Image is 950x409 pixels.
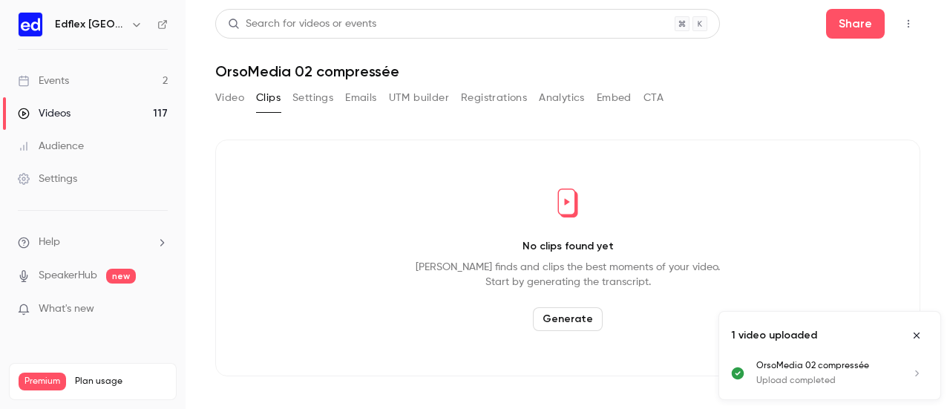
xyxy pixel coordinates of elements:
h6: Edflex [GEOGRAPHIC_DATA] [55,17,125,32]
button: CTA [643,86,664,110]
p: No clips found yet [522,239,614,254]
button: Clips [256,86,281,110]
a: OrsoMedia 02 compresséeUpload completed [756,359,928,387]
p: Upload completed [756,374,893,387]
p: [PERSON_NAME] finds and clips the best moments of your video. Start by generating the transcript. [416,260,720,289]
button: Share [826,9,885,39]
div: Videos [18,106,71,121]
button: Generate [533,307,603,331]
span: Help [39,235,60,250]
a: SpeakerHub [39,268,97,284]
div: Events [18,73,69,88]
button: UTM builder [389,86,449,110]
button: Emails [345,86,376,110]
li: help-dropdown-opener [18,235,168,250]
span: What's new [39,301,94,317]
div: Settings [18,171,77,186]
p: 1 video uploaded [731,328,817,343]
div: Audience [18,139,84,154]
button: Top Bar Actions [897,12,920,36]
h1: OrsoMedia 02 compressée [215,62,920,80]
button: Settings [292,86,333,110]
p: OrsoMedia 02 compressée [756,359,893,373]
span: Plan usage [75,376,167,387]
iframe: Noticeable Trigger [150,303,168,316]
div: Search for videos or events [228,16,376,32]
button: Close uploads list [905,324,928,347]
button: Analytics [539,86,585,110]
span: new [106,269,136,284]
img: Edflex France [19,13,42,36]
ul: Uploads list [719,359,940,399]
button: Video [215,86,244,110]
span: Premium [19,373,66,390]
button: Registrations [461,86,527,110]
button: Embed [597,86,632,110]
